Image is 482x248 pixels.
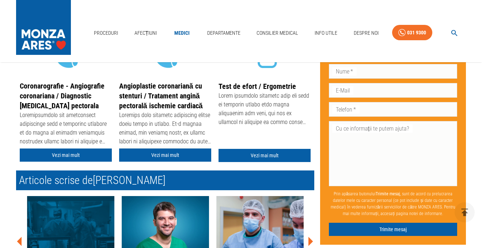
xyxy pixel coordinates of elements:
a: Proceduri [91,26,121,41]
a: Angioplastie coronariană cu stenturi / Tratament angină pectorală ischemie cardiacă [119,82,203,110]
a: Vezi mai mult [20,149,112,162]
div: Lorem ipsumdolo sitametc adip eli sedd ei temporin utlabo etdo magna aliquaenim adm veni, qui nos... [219,91,311,128]
a: Info Utile [312,26,340,41]
a: Afecțiuni [132,26,160,41]
p: Prin apăsarea butonului , sunt de acord cu prelucrarea datelor mele cu caracter personal (ce pot ... [329,187,458,219]
button: Trimite mesaj [329,222,458,236]
a: 031 9300 [392,25,432,41]
a: Vezi mai mult [119,149,211,162]
a: Despre Noi [351,26,382,41]
b: Trimite mesaj [376,191,400,196]
a: Consilier Medical [254,26,301,41]
h2: Articole scrise de [PERSON_NAME] [16,170,314,190]
a: Test de efort / Ergometrie [219,82,296,91]
div: Loremips dolo sitametc adipiscing elitse doeiu tempo in utlabo. Et-d magnaa enimad, min veniamq n... [119,111,211,147]
a: Medici [170,26,194,41]
div: 031 9300 [407,28,426,37]
a: Departamente [204,26,243,41]
div: Loremipsumdolo sit ametconsect adipiscinge sedd e temporinc utlabore et do magna al enimadm venia... [20,111,112,147]
a: Coronarografie - Angiografie coronariana / Diagnostic [MEDICAL_DATA] pectorala [20,82,105,110]
a: Vezi mai mult [219,149,311,162]
button: delete [455,202,475,222]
